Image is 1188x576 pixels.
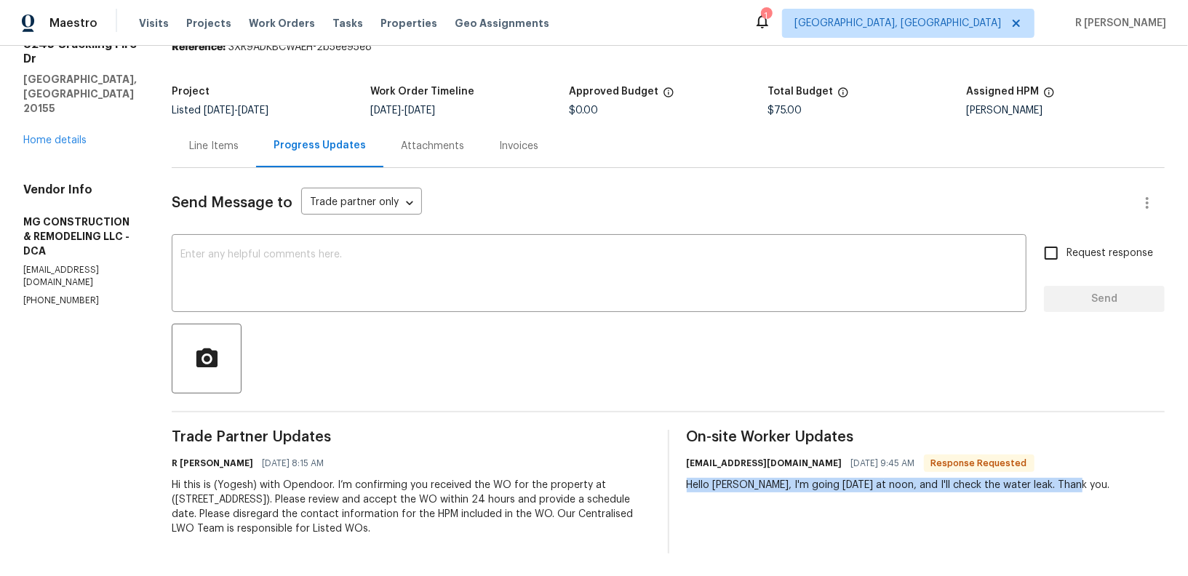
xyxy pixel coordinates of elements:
[569,87,658,97] h5: Approved Budget
[23,295,137,307] p: [PHONE_NUMBER]
[23,264,137,289] p: [EMAIL_ADDRESS][DOMAIN_NAME]
[172,105,268,116] span: Listed
[238,105,268,116] span: [DATE]
[925,456,1033,471] span: Response Requested
[23,37,137,66] h2: 8245 Crackling Fire Dr
[687,456,842,471] h6: [EMAIL_ADDRESS][DOMAIN_NAME]
[49,16,97,31] span: Maestro
[172,478,650,536] div: Hi this is (Yogesh) with Opendoor. I’m confirming you received the WO for the property at ([STREE...
[139,16,169,31] span: Visits
[966,105,1165,116] div: [PERSON_NAME]
[23,183,137,197] h4: Vendor Info
[172,42,226,52] b: Reference:
[172,196,292,210] span: Send Message to
[380,16,437,31] span: Properties
[761,9,771,23] div: 1
[794,16,1001,31] span: [GEOGRAPHIC_DATA], [GEOGRAPHIC_DATA]
[262,456,324,471] span: [DATE] 8:15 AM
[23,215,137,258] h5: MG CONSTRUCTION & REMODELING LLC - DCA
[1067,246,1153,261] span: Request response
[966,87,1039,97] h5: Assigned HPM
[172,456,253,471] h6: R [PERSON_NAME]
[189,139,239,153] div: Line Items
[204,105,268,116] span: -
[401,139,464,153] div: Attachments
[837,87,849,105] span: The total cost of line items that have been proposed by Opendoor. This sum includes line items th...
[23,72,137,116] h5: [GEOGRAPHIC_DATA], [GEOGRAPHIC_DATA] 20155
[370,105,435,116] span: -
[1069,16,1166,31] span: R [PERSON_NAME]
[370,105,401,116] span: [DATE]
[204,105,234,116] span: [DATE]
[370,87,474,97] h5: Work Order Timeline
[569,105,598,116] span: $0.00
[274,138,366,153] div: Progress Updates
[687,478,1110,492] div: Hello [PERSON_NAME], I'm going [DATE] at noon, and I'll check the water leak. Thank you.
[172,430,650,444] span: Trade Partner Updates
[186,16,231,31] span: Projects
[404,105,435,116] span: [DATE]
[249,16,315,31] span: Work Orders
[332,18,363,28] span: Tasks
[172,87,210,97] h5: Project
[851,456,915,471] span: [DATE] 9:45 AM
[663,87,674,105] span: The total cost of line items that have been approved by both Opendoor and the Trade Partner. This...
[687,430,1165,444] span: On-site Worker Updates
[172,40,1165,55] div: 3XR9ADKBCWAEH-2b5ee95e8
[1043,87,1055,105] span: The hpm assigned to this work order.
[768,87,833,97] h5: Total Budget
[455,16,549,31] span: Geo Assignments
[23,135,87,145] a: Home details
[768,105,802,116] span: $75.00
[301,191,422,215] div: Trade partner only
[499,139,538,153] div: Invoices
